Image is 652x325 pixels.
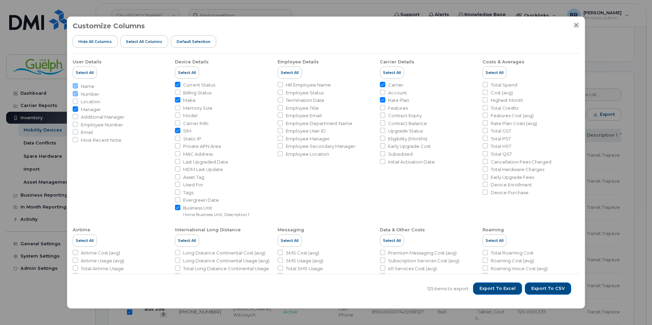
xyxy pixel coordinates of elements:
span: Total Spend [491,82,517,88]
span: Used For [183,182,203,188]
span: Export to Excel [479,285,516,292]
span: Total PST [491,136,511,142]
span: Hide All Columns [78,39,112,44]
span: Device Enrollment [491,182,532,188]
div: International Long Distance [175,227,241,233]
span: 411 Services Cost (avg) [388,265,437,272]
span: Account [388,90,407,96]
span: Employee Number [81,122,123,128]
button: Select All [483,66,507,79]
span: Rate Plan [388,97,409,104]
button: Select All [175,66,199,79]
span: Total Long Distance Continental Cost [183,273,265,279]
span: Private APN Area [183,143,221,150]
span: Evergreen Date [183,197,219,203]
span: Employee Status [286,90,324,96]
span: Total Roaming Cost [491,250,534,256]
button: Select All [175,234,199,247]
div: Device Details [175,59,209,65]
span: Carrier [388,82,403,88]
span: Employee Manager [286,136,330,142]
button: Export to Excel [473,282,522,295]
button: Close [573,22,579,28]
span: Total Long Distance Continental Usage [183,265,269,272]
button: Select All [380,66,404,79]
span: Long Distance Continental Cost (avg) [183,250,265,256]
span: Subsidized [388,151,413,157]
span: Select All [76,238,94,243]
span: Tags [183,189,193,196]
span: Current Status [183,82,215,88]
button: Default Selection [171,35,216,48]
div: Messaging [278,227,304,233]
span: Early Upgrade Fees [491,174,534,181]
span: Cancellation Fees Charged [491,159,551,165]
button: Select All [73,234,97,247]
button: Hide All Columns [73,35,118,48]
span: Features [388,105,408,111]
span: Total HST [491,143,511,150]
span: Memory Size [183,105,212,111]
span: Select All [486,70,504,75]
span: Asset Tag [183,174,204,181]
span: Carrier IMEI [183,120,208,127]
div: Employee Details [278,59,319,65]
span: MAC Address [183,151,213,157]
span: Location [81,98,100,105]
span: Device Purchase [491,189,529,196]
span: Contract Expiry [388,112,422,119]
span: Number [81,91,99,97]
span: Upgrade Status [388,128,423,134]
span: HR Employee Name [286,82,331,88]
span: Daytime Usage (avg) [81,273,127,279]
span: Last Upgraded Date [183,159,228,165]
span: Employee Title [286,105,319,111]
span: Airtime Usage (avg) [81,258,124,264]
span: Employee Email [286,112,322,119]
span: Employee Department Name [286,120,352,127]
span: 125 items to export [427,285,469,292]
span: Roaming Voice Usage (avg) [491,273,552,279]
span: Export to CSV [531,285,565,292]
span: Total Credits [491,105,518,111]
span: Roaming Voice Cost (avg) [491,265,548,272]
span: Name [81,83,94,90]
span: SMS Usage (avg) [286,258,323,264]
span: Select All [486,238,504,243]
span: Select All [383,70,401,75]
span: Eligibility (Months) [388,136,427,142]
span: Select All [178,70,196,75]
span: Early Upgrade Cost [388,143,431,150]
span: Initial Activation Date [388,159,435,165]
span: Employee Location [286,151,329,157]
span: Email [81,129,93,136]
span: Billing Status [183,90,211,96]
span: Total Data Cost [388,273,422,279]
span: Select All [281,70,299,75]
span: Premium Messaging Cost (avg) [388,250,457,256]
span: Select All [281,238,299,243]
span: MMS Cost (avg) [286,273,320,279]
span: Total GST [491,128,511,134]
span: Default Selection [177,39,210,44]
span: Total Airtime Usage [81,265,124,272]
span: Airtime Cost (avg) [81,250,120,256]
span: SMS Cost (avg) [286,250,319,256]
div: User Details [73,59,102,65]
button: Select All [278,66,302,79]
span: Rate Plan Costs (avg) [491,120,537,127]
span: Highest Month [491,97,523,104]
div: Carrier Details [380,59,414,65]
span: Features Cost (avg) [491,112,534,119]
span: Total Hardware Charges [491,166,544,173]
span: Make [183,97,196,104]
span: Model [183,112,197,119]
button: Select all Columns [120,35,168,48]
button: Select All [483,234,507,247]
span: Roaming Cost (avg) [491,258,534,264]
small: Home Business Unit, Description 1 [183,212,249,217]
div: Roaming [483,227,504,233]
span: Additional Manager [81,114,124,120]
span: MDM Last Update [183,166,223,173]
div: Costs & Averages [483,59,524,65]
